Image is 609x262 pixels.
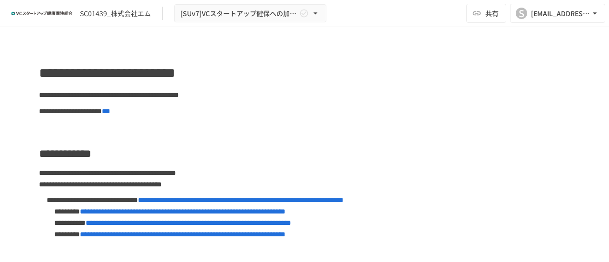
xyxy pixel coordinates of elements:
div: SC01439_株式会社エム [80,9,151,19]
button: [SUv7]VCスタートアップ健保への加入申請手続き [174,4,326,23]
div: S [516,8,527,19]
button: S[EMAIL_ADDRESS][DOMAIN_NAME] [510,4,605,23]
img: ZDfHsVrhrXUoWEWGWYf8C4Fv4dEjYTEDCNvmL73B7ox [11,6,72,21]
div: [EMAIL_ADDRESS][DOMAIN_NAME] [531,8,590,19]
span: 共有 [485,8,499,19]
span: [SUv7]VCスタートアップ健保への加入申請手続き [180,8,297,19]
button: 共有 [466,4,506,23]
